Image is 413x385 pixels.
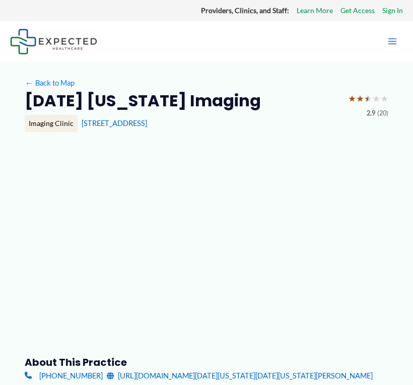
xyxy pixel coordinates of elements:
[25,115,78,132] div: Imaging Clinic
[297,4,333,17] a: Learn More
[340,4,375,17] a: Get Access
[377,107,388,119] span: (20)
[25,79,34,88] span: ←
[10,29,97,54] img: Expected Healthcare Logo - side, dark font, small
[364,90,372,107] span: ★
[25,90,261,111] h2: [DATE] [US_STATE] Imaging
[382,4,403,17] a: Sign In
[380,90,388,107] span: ★
[201,6,289,15] strong: Providers, Clinics, and Staff:
[372,90,380,107] span: ★
[348,90,356,107] span: ★
[82,119,147,127] a: [STREET_ADDRESS]
[25,76,75,90] a: ←Back to Map
[107,369,373,382] a: [URL][DOMAIN_NAME][DATE][US_STATE][DATE][US_STATE][PERSON_NAME]
[356,90,364,107] span: ★
[382,31,403,52] button: Main menu toggle
[25,356,388,369] h3: About this practice
[25,369,103,382] a: [PHONE_NUMBER]
[367,107,375,119] span: 2.9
